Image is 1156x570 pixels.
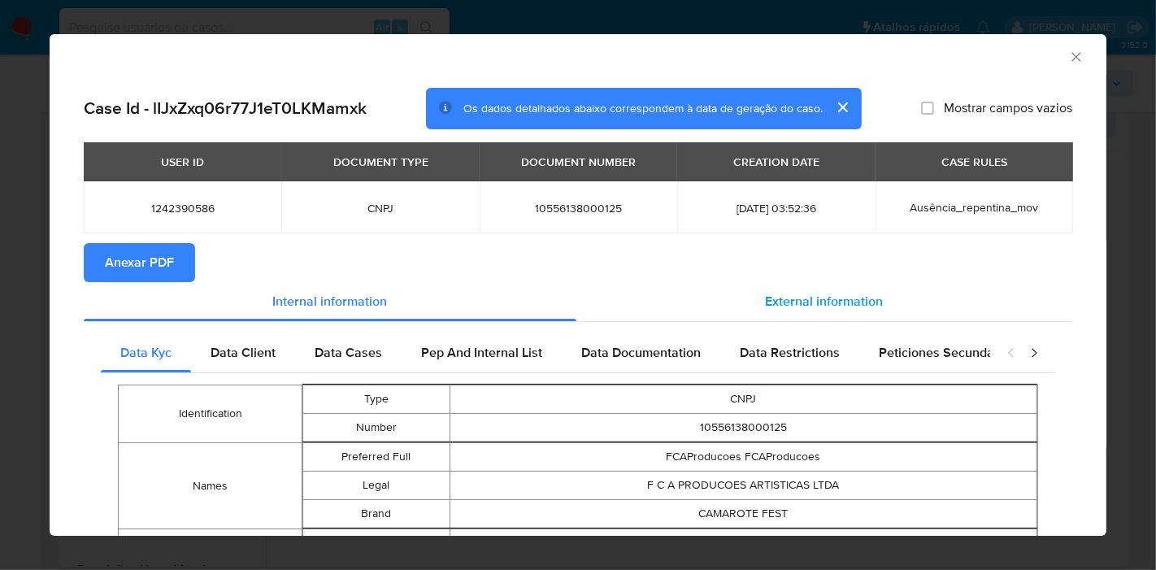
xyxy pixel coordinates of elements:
span: Internal information [273,292,388,311]
button: cerrar [823,88,862,127]
span: 10556138000125 [499,201,658,215]
td: Identification [119,385,302,443]
input: Mostrar campos vazios [921,102,934,115]
td: CAMAROTE FEST [450,500,1036,529]
div: CREATION DATE [724,148,829,176]
td: F C A PRODUCOES ARTISTICAS LTDA [450,472,1036,500]
td: Brand [303,500,450,529]
span: Data Kyc [120,343,172,362]
span: [DATE] 03:52:36 [697,201,855,215]
td: FCAProducoes FCAProducoes [450,443,1036,472]
div: Detailed internal info [101,333,990,372]
td: Code [303,529,450,558]
h2: Case Id - lIJxZxq06r77J1eT0LKMamxk [84,98,367,119]
span: Data Documentation [581,343,701,362]
span: Data Restrictions [740,343,840,362]
span: CNPJ [301,201,459,215]
td: Preferred Full [303,443,450,472]
span: Peticiones Secundarias [879,343,1016,362]
button: Fechar a janela [1068,49,1083,63]
span: Os dados detalhados abaixo correspondem à data de geração do caso. [463,100,823,116]
div: CASE RULES [932,148,1017,176]
div: DOCUMENT NUMBER [511,148,645,176]
div: USER ID [151,148,214,176]
td: 9001999 [450,529,1036,558]
div: DOCUMENT TYPE [324,148,438,176]
div: Detailed info [84,282,1072,321]
span: Ausência_repentina_mov [910,199,1038,215]
span: Anexar PDF [105,245,174,281]
span: Mostrar campos vazios [944,100,1072,116]
span: External information [766,292,884,311]
div: closure-recommendation-modal [50,34,1106,536]
span: Data Client [211,343,276,362]
td: CNPJ [450,385,1036,414]
button: Anexar PDF [84,243,195,282]
span: Data Cases [315,343,382,362]
td: Names [119,443,302,529]
span: 1242390586 [103,201,262,215]
td: Type [303,385,450,414]
td: Number [303,414,450,442]
td: 10556138000125 [450,414,1036,442]
td: Legal [303,472,450,500]
span: Pep And Internal List [421,343,542,362]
